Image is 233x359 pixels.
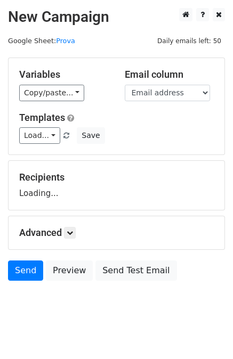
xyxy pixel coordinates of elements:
[19,172,214,199] div: Loading...
[8,260,43,281] a: Send
[8,8,225,26] h2: New Campaign
[154,37,225,45] a: Daily emails left: 50
[19,172,214,183] h5: Recipients
[46,260,93,281] a: Preview
[154,35,225,47] span: Daily emails left: 50
[77,127,105,144] button: Save
[19,227,214,239] h5: Advanced
[19,112,65,123] a: Templates
[56,37,75,45] a: Prova
[19,69,109,80] h5: Variables
[125,69,214,80] h5: Email column
[19,127,60,144] a: Load...
[8,37,75,45] small: Google Sheet:
[95,260,176,281] a: Send Test Email
[19,85,84,101] a: Copy/paste...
